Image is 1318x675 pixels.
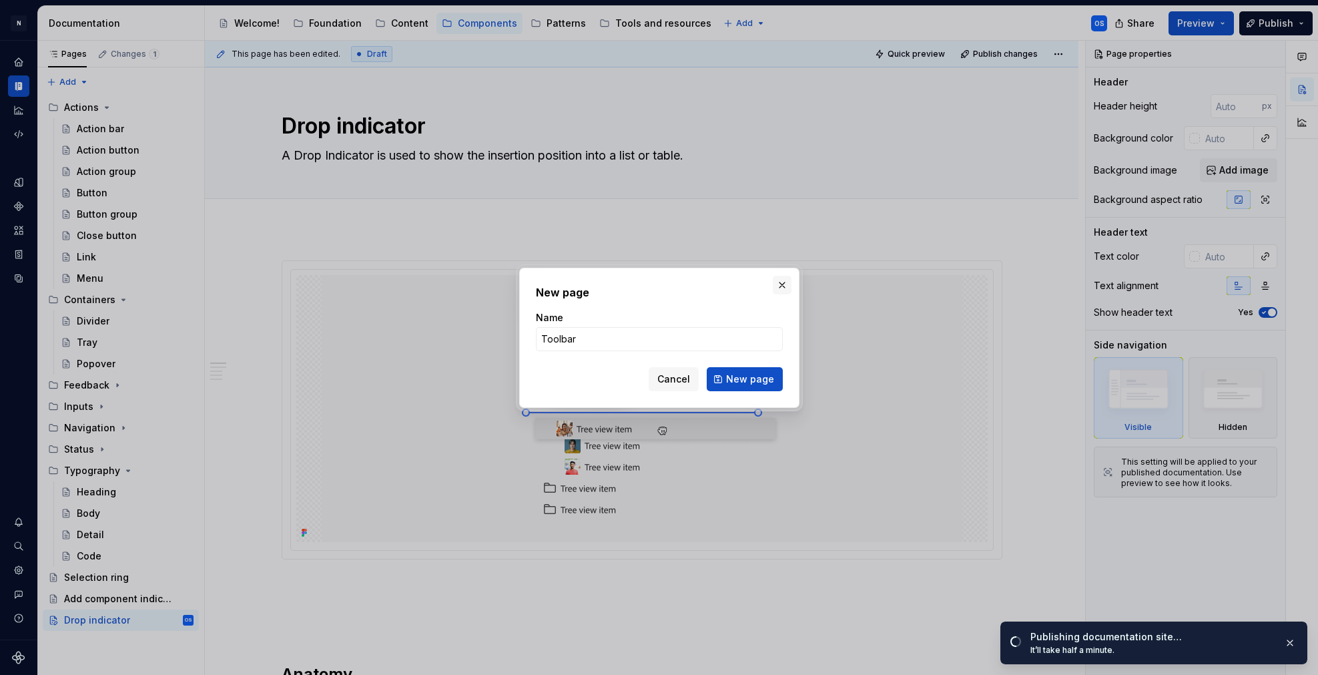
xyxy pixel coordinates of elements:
button: Cancel [649,367,699,391]
div: Publishing documentation site… [1030,630,1273,644]
button: New page [707,367,783,391]
span: Cancel [657,373,690,386]
div: It’ll take half a minute. [1030,645,1273,656]
label: Name [536,311,563,324]
h2: New page [536,284,783,300]
span: New page [726,373,774,386]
